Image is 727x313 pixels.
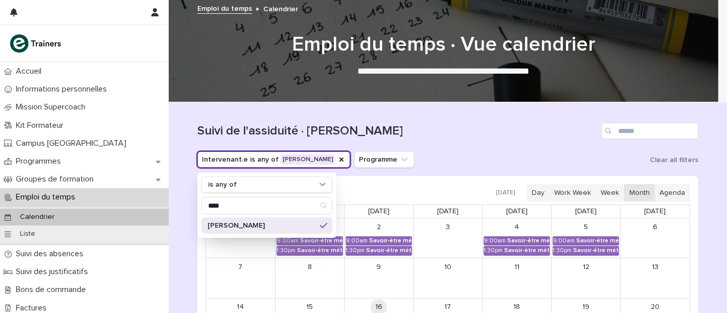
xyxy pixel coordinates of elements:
a: Emploi du temps [197,2,252,14]
td: September 8, 2025 [275,258,344,298]
p: Suivi des absences [12,249,92,259]
div: Savoir-être métier - Mobilisation et valorisation de ses forces et talents [297,247,343,254]
button: Work Week [549,184,596,202]
a: September 2, 2025 [371,219,387,235]
div: 9:00am [553,237,575,244]
a: September 5, 2025 [578,219,594,235]
div: Savoir-être métier - Mobilisation et valorisation de ses forces et talents [300,237,343,244]
td: September 12, 2025 [552,258,621,298]
p: Calendrier [12,213,63,221]
a: September 7, 2025 [232,259,248,275]
button: Clear all filters [646,152,698,168]
p: Suivi des justificatifs [12,267,96,277]
a: September 4, 2025 [509,219,525,235]
div: 1:30pm [346,247,365,254]
input: Search [202,197,332,214]
td: September 4, 2025 [483,218,552,258]
button: Intervenant.e [197,151,350,168]
input: Search [601,123,698,139]
div: Savoir-être métier - Gestion du stress et des situations de crise avec les personnes accompagnées [573,247,619,254]
p: Informations personnelles [12,84,115,94]
div: 9:00am [346,237,368,244]
a: September 9, 2025 [371,259,387,275]
a: Wednesday [435,205,461,218]
div: Savoir-être métier - Gestion du stress et des situations de crise avec les personnes accompagnées [504,247,550,254]
td: September 9, 2025 [344,258,413,298]
span: Clear all filters [650,156,698,164]
p: Kit Formateur [12,121,72,130]
button: Month [624,184,655,202]
a: September 3, 2025 [440,219,456,235]
td: September 5, 2025 [552,218,621,258]
div: Savoir-être métier - Gestion du stress et des situations de crise avec les personnes accompagnées [507,237,550,244]
p: Groupes de formation [12,174,102,184]
a: September 10, 2025 [440,259,456,275]
p: Accueil [12,66,50,76]
td: September 11, 2025 [483,258,552,298]
a: Saturday [643,205,668,218]
div: Savoir-être métier - Mobilisation et valorisation de ses forces et talents [369,237,412,244]
button: Week [596,184,624,202]
td: September 1, 2025 [275,218,344,258]
button: Agenda [654,184,690,202]
a: September 13, 2025 [647,259,664,275]
a: September 12, 2025 [578,259,594,275]
div: 9:00am [277,237,299,244]
a: Tuesday [366,205,392,218]
p: Calendrier [263,3,298,14]
a: Friday [573,205,599,218]
div: 1:30pm [553,247,572,254]
div: 1:30pm [484,247,503,254]
a: September 8, 2025 [302,259,318,275]
p: Campus [GEOGRAPHIC_DATA] [12,139,134,148]
div: Savoir-être métier - Gestion du stress et des situations de crise avec les personnes accompagnées [576,237,619,244]
div: Search [201,197,332,214]
h1: Suivi de l'assiduité · [PERSON_NAME] [197,124,597,139]
h1: Emploi du temps · Vue calendrier [193,32,694,57]
td: September 13, 2025 [621,258,690,298]
button: Programme [354,151,414,168]
a: September 11, 2025 [509,259,525,275]
p: Liste [12,230,43,238]
div: 1:30pm [277,247,296,254]
div: Savoir-être métier - Mobilisation et valorisation de ses forces et talents [366,247,412,254]
p: Emploi du temps [12,192,83,202]
button: [DATE] [492,186,520,200]
p: Programmes [12,156,69,166]
div: 9:00am [484,237,506,244]
p: Mission Supercoach [12,102,94,112]
td: September 3, 2025 [413,218,482,258]
p: is any of [208,181,237,189]
a: September 6, 2025 [647,219,664,235]
td: September 6, 2025 [621,218,690,258]
p: Factures [12,303,55,313]
p: [PERSON_NAME] [208,222,316,229]
button: Day [527,184,550,202]
td: August 31, 2025 [206,218,275,258]
td: September 2, 2025 [344,218,413,258]
a: Thursday [504,205,530,218]
p: Bons de commande [12,285,94,295]
td: September 7, 2025 [206,258,275,298]
img: K0CqGN7SDeD6s4JG8KQk [8,33,64,54]
td: September 10, 2025 [413,258,482,298]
